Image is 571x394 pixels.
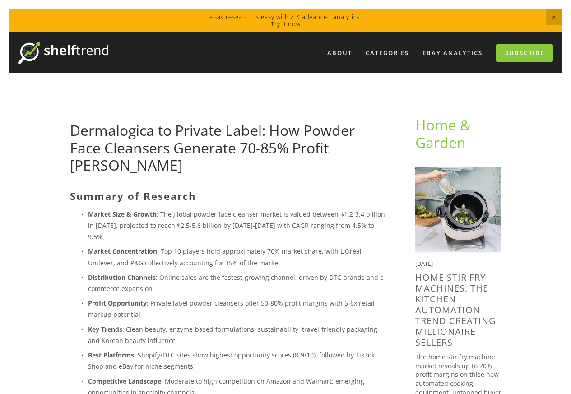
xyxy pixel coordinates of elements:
a: eBay Analytics [417,46,488,60]
strong: Summary of Research [70,189,196,203]
p: : Online sales are the fastest-growing channel, driven by DTC brands and e-commerce expansion [88,272,386,294]
img: ShelfTrend [18,42,108,64]
strong: Competitive Landscape [88,377,161,385]
img: Home Stir Fry Machines: The Kitchen Automation Trend Creating Millionaire Sellers [415,167,501,253]
a: Dermalogica to Private Label: How Powder Face Cleansers Generate 70-85% Profit [PERSON_NAME] [70,121,355,175]
strong: Key Trends [88,325,122,334]
strong: Profit Opportunity [88,299,147,307]
p: : Private label powder cleansers offer 50-80% profit margins with 5-6x retail markup potential [88,297,386,320]
strong: Best Platforms [88,351,134,359]
strong: Distribution Channels [88,273,156,282]
p: : The global powder face cleanser market is valued between $1.2-3.4 billion in [DATE], projected ... [88,209,386,243]
a: Try it now [271,20,301,28]
span: Close Announcement [546,9,562,25]
strong: Market Concentration [88,247,157,255]
time: [DATE] [415,260,433,268]
a: Home & Garden [415,115,474,152]
p: : Clean beauty, enzyme-based formulations, sustainability, travel-friendly packaging, and Korean ... [88,324,386,346]
p: : Top 10 players hold approximately 70% market share, with L'Oréal, Unilever, and P&G collectivel... [88,246,386,268]
div: Categories [360,46,415,60]
p: : Shopify/DTC sites show highest opportunity scores (8-9/10), followed by TikTok Shop and eBay fo... [88,349,386,372]
a: Subscribe [496,44,553,62]
a: Home Stir Fry Machines: The Kitchen Automation Trend Creating Millionaire Sellers [415,271,496,348]
strong: Market Size & Growth [88,210,157,218]
a: About [321,46,358,60]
